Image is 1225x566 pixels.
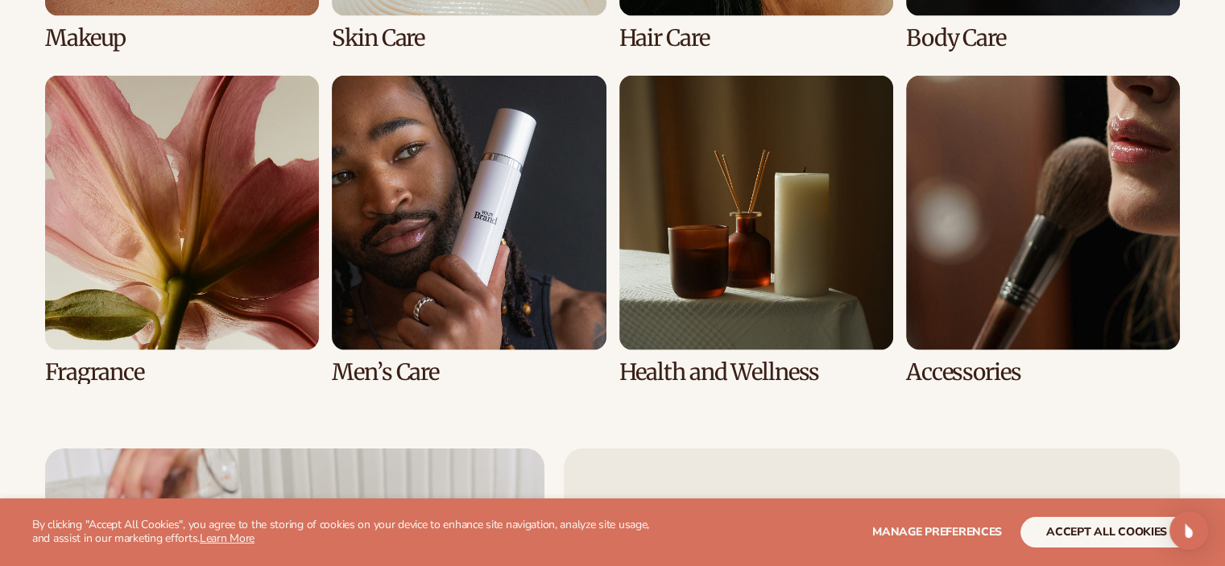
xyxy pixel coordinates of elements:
[906,76,1180,384] div: 8 / 8
[619,26,893,51] h3: Hair Care
[906,26,1180,51] h3: Body Care
[332,76,606,384] div: 6 / 8
[200,531,255,546] a: Learn More
[1169,511,1208,550] div: Open Intercom Messenger
[872,517,1002,547] button: Manage preferences
[1020,517,1193,547] button: accept all cookies
[32,518,668,546] p: By clicking "Accept All Cookies", you agree to the storing of cookies on your device to enhance s...
[619,76,893,384] div: 7 / 8
[332,26,606,51] h3: Skin Care
[872,524,1002,539] span: Manage preferences
[45,26,319,51] h3: Makeup
[45,76,319,384] div: 5 / 8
